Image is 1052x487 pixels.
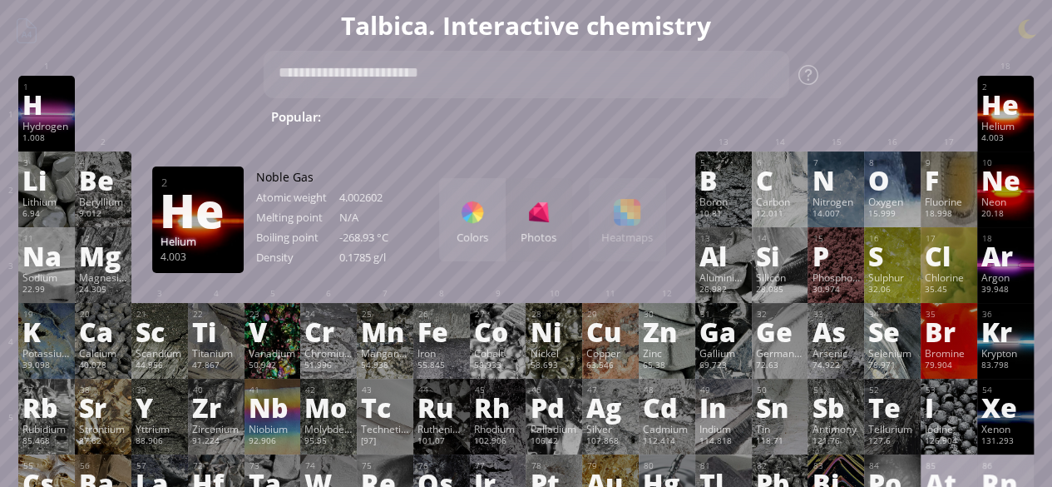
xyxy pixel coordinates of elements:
[757,385,804,395] div: 50
[417,318,466,345] div: Fe
[304,394,353,420] div: Mo
[982,460,1030,471] div: 86
[812,157,860,168] div: 7
[925,318,973,345] div: Br
[475,309,522,320] div: 27
[23,309,71,320] div: 19
[812,422,860,435] div: Antimony
[699,346,748,360] div: Gallium
[304,422,353,435] div: Molybdenum
[22,318,71,345] div: K
[474,394,522,420] div: Rh
[22,195,71,208] div: Lithium
[700,309,748,320] div: 31
[79,271,127,284] div: Magnesium
[136,309,184,320] div: 21
[192,422,240,435] div: Zirconium
[361,422,409,435] div: Technetium
[981,91,1030,117] div: He
[756,346,804,360] div: Germanium
[23,233,71,244] div: 11
[981,394,1030,420] div: Xe
[757,309,804,320] div: 32
[700,460,748,471] div: 81
[869,233,916,244] div: 16
[643,435,691,449] div: 112.414
[362,309,409,320] div: 25
[22,435,71,449] div: 85.468
[926,157,973,168] div: 9
[868,242,916,269] div: S
[22,394,71,420] div: Rb
[339,190,422,205] div: 4.002602
[699,318,748,345] div: Ga
[699,422,748,435] div: Indium
[161,175,235,190] div: 2
[530,422,578,435] div: Palladium
[812,309,860,320] div: 33
[136,360,184,373] div: 44.956
[249,422,297,435] div: Niobium
[700,157,748,168] div: 5
[925,284,973,297] div: 35.45
[530,435,578,449] div: 106.42
[868,360,916,373] div: 78.971
[339,250,422,265] div: 0.1785 g/l
[417,394,466,420] div: Ru
[869,157,916,168] div: 8
[925,360,973,373] div: 79.904
[582,117,587,127] sub: 2
[981,318,1030,345] div: Kr
[605,117,610,127] sub: 4
[756,394,804,420] div: Sn
[757,157,804,168] div: 6
[79,360,127,373] div: 40.078
[926,309,973,320] div: 35
[22,119,71,132] div: Hydrogen
[868,346,916,360] div: Selenium
[79,242,127,269] div: Mg
[756,208,804,221] div: 12.011
[79,195,127,208] div: Beryllium
[474,422,522,435] div: Rhodium
[304,435,353,449] div: 95.95
[868,394,916,420] div: Te
[474,346,522,360] div: Cobalt
[868,166,916,193] div: O
[812,233,860,244] div: 15
[339,230,422,245] div: -268.93 °C
[644,309,691,320] div: 30
[256,190,339,205] div: Atomic weight
[136,435,184,449] div: 88.906
[643,360,691,373] div: 65.38
[627,107,669,127] span: HCl
[644,385,691,395] div: 48
[256,230,339,245] div: Boiling point
[249,346,297,360] div: Vanadium
[193,309,240,320] div: 22
[700,233,748,244] div: 13
[868,435,916,449] div: 127.6
[699,271,748,284] div: Aluminium
[80,157,127,168] div: 4
[756,284,804,297] div: 28.085
[699,208,748,221] div: 10.81
[79,435,127,449] div: 87.62
[418,385,466,395] div: 44
[869,385,916,395] div: 52
[981,119,1030,132] div: Helium
[694,117,699,127] sub: 2
[23,460,71,471] div: 55
[192,435,240,449] div: 91.224
[925,346,973,360] div: Bromine
[339,210,422,225] div: N/A
[22,284,71,297] div: 22.99
[23,82,71,92] div: 1
[192,394,240,420] div: Zr
[812,271,860,284] div: Phosphorus
[361,318,409,345] div: Mn
[305,460,353,471] div: 74
[756,435,804,449] div: 118.71
[8,8,1044,42] h1: Talbica. Interactive chemistry
[981,271,1030,284] div: Argon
